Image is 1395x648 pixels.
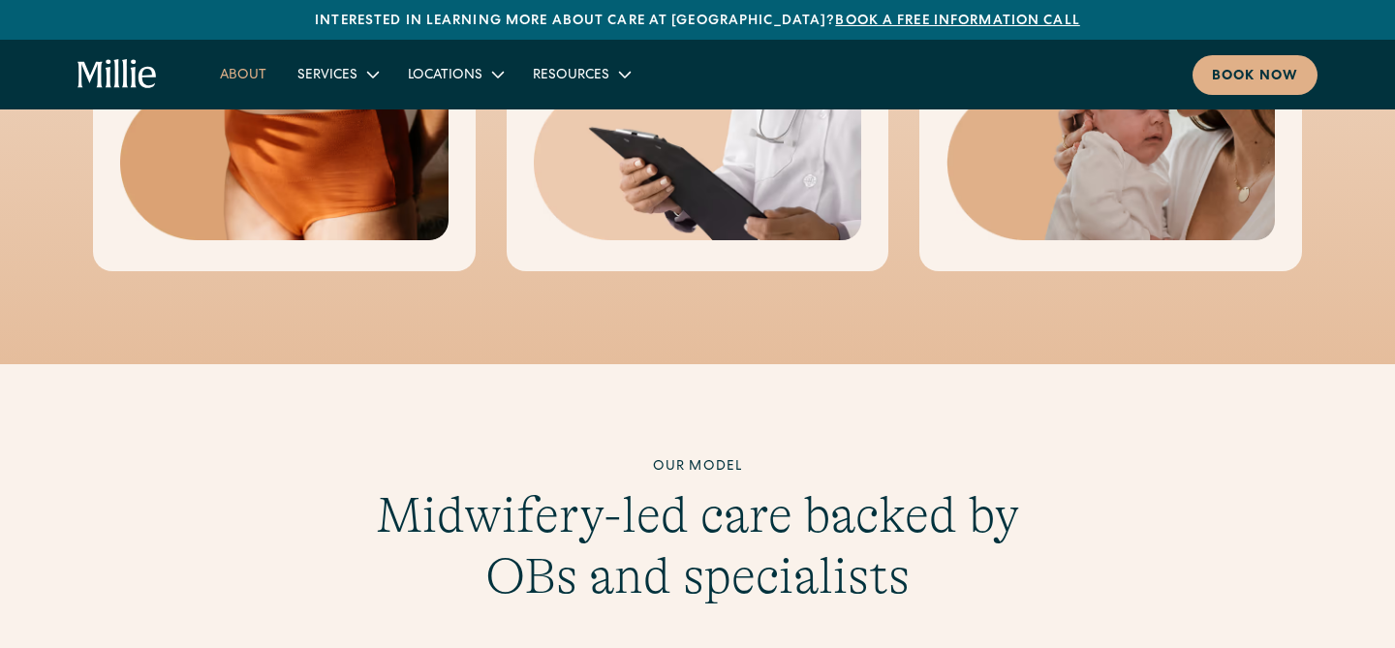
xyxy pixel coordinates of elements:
div: Our model [325,457,1069,478]
div: Resources [517,58,644,90]
img: Close-up of a woman's midsection wearing high-waisted postpartum underwear, highlighting comfort ... [120,50,449,241]
a: About [204,58,282,90]
img: Mother gently kissing her newborn's head, capturing a tender moment of love and early bonding in ... [946,50,1275,241]
div: Locations [392,58,517,90]
div: Locations [408,66,482,86]
a: Book now [1193,55,1317,95]
a: home [77,59,158,90]
img: Medical professional in a white coat holding a clipboard, representing expert care and diagnosis ... [534,50,862,241]
div: Resources [533,66,609,86]
div: Services [297,66,357,86]
h3: Midwifery-led care backed by OBs and specialists [325,485,1069,606]
div: Services [282,58,392,90]
div: Book now [1212,67,1298,87]
a: Book a free information call [835,15,1079,28]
